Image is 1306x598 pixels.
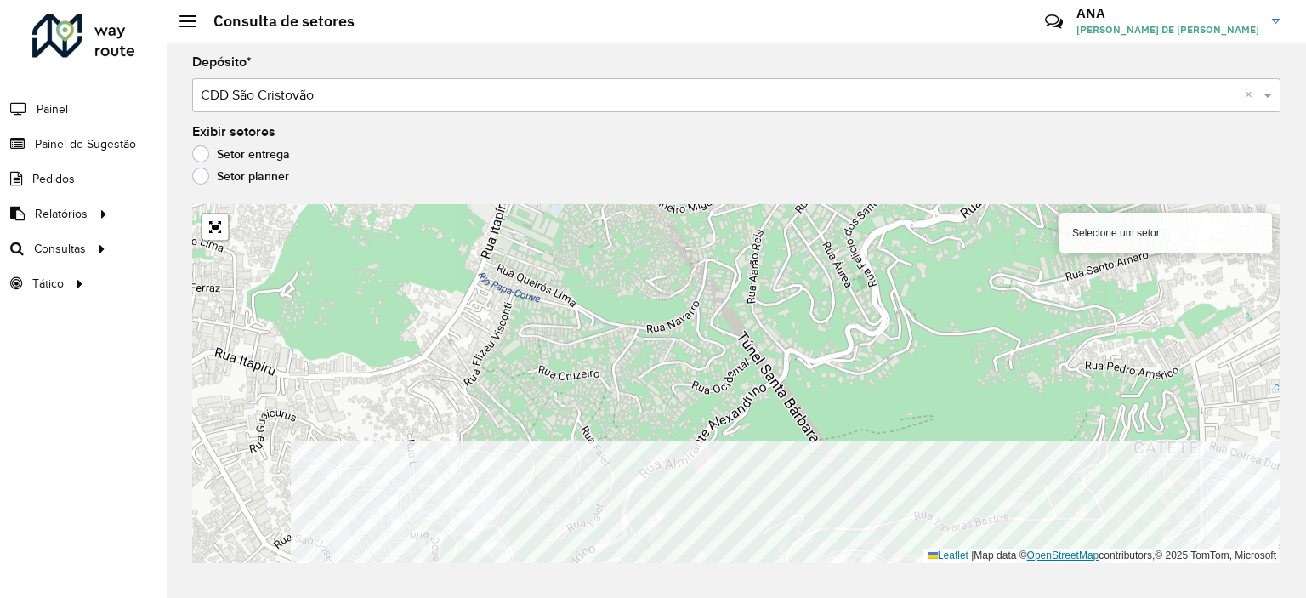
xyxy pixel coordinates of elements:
[37,100,68,118] span: Painel
[192,145,290,162] label: Setor entrega
[32,170,75,188] span: Pedidos
[35,205,88,223] span: Relatórios
[1036,3,1072,40] a: Contato Rápido
[196,12,355,31] h2: Consulta de setores
[1076,5,1259,21] h3: ANA
[1245,85,1259,105] span: Clear all
[34,240,86,258] span: Consultas
[1027,550,1099,561] a: OpenStreetMap
[35,135,136,153] span: Painel de Sugestão
[1059,213,1272,253] div: Selecione um setor
[1076,22,1259,37] span: [PERSON_NAME] DE [PERSON_NAME]
[971,550,974,561] span: |
[192,122,275,142] label: Exibir setores
[202,214,228,240] a: Abrir mapa em tela cheia
[192,168,289,185] label: Setor planner
[923,549,1280,563] div: Map data © contributors,© 2025 TomTom, Microsoft
[192,52,252,72] label: Depósito
[928,550,968,561] a: Leaflet
[32,275,64,293] span: Tático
